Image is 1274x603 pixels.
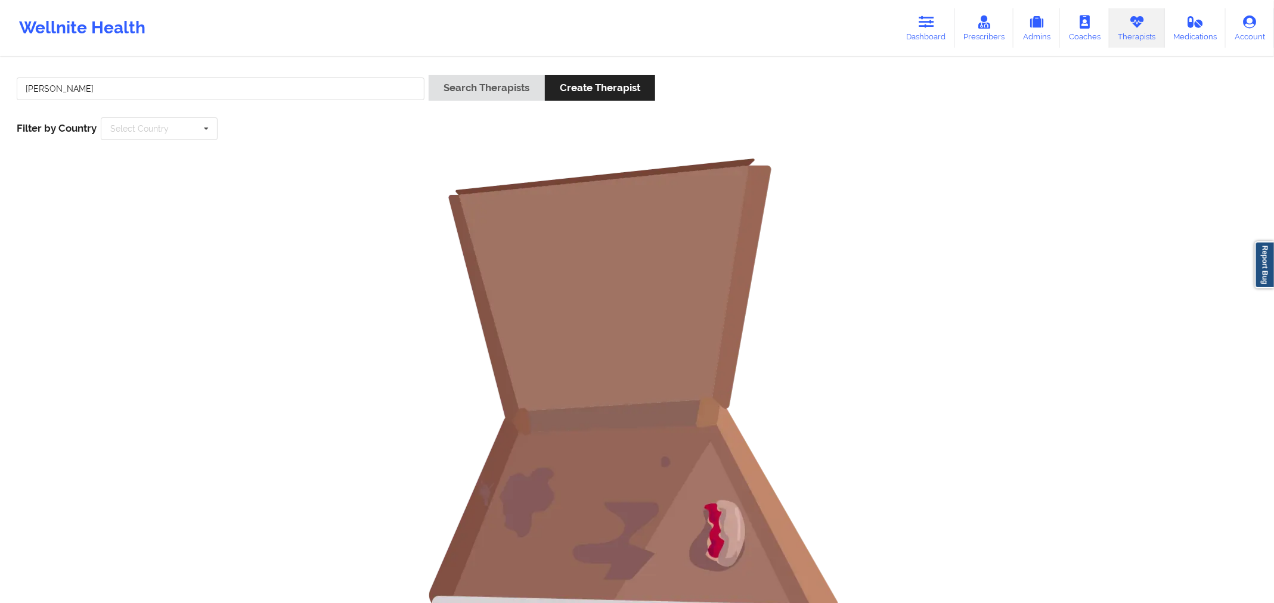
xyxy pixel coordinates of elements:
[1165,8,1226,48] a: Medications
[898,8,955,48] a: Dashboard
[1060,8,1109,48] a: Coaches
[1013,8,1060,48] a: Admins
[17,77,424,100] input: Search Keywords
[1255,241,1274,288] a: Report Bug
[17,122,97,134] span: Filter by Country
[955,8,1014,48] a: Prescribers
[1226,8,1274,48] a: Account
[429,75,544,101] button: Search Therapists
[110,125,169,133] div: Select Country
[545,75,655,101] button: Create Therapist
[1109,8,1165,48] a: Therapists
